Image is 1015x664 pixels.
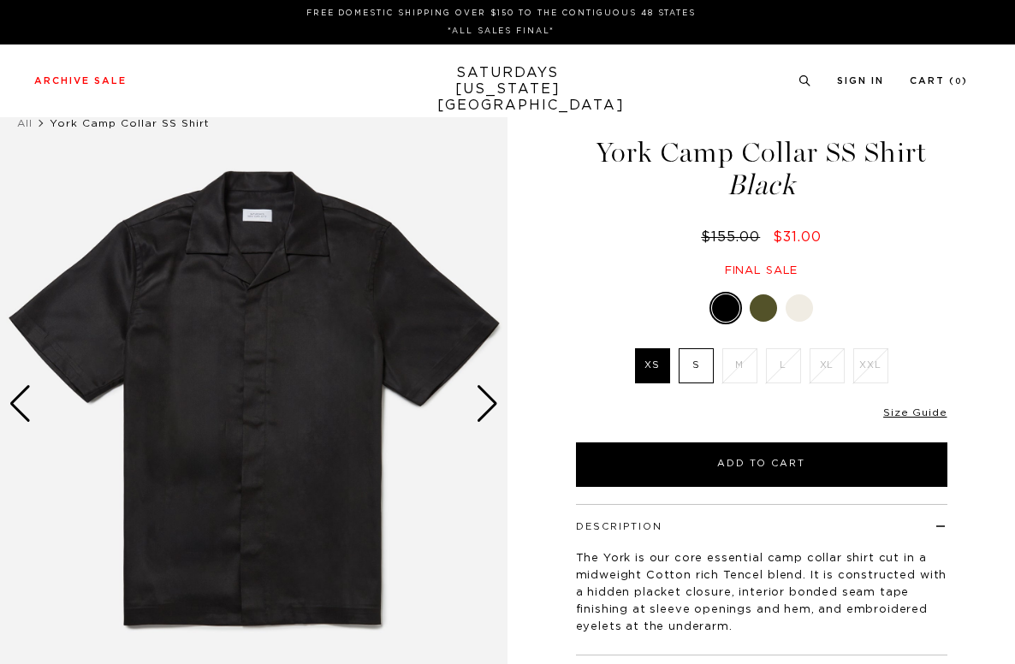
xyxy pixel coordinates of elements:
div: Next slide [476,385,499,423]
a: SATURDAYS[US_STATE][GEOGRAPHIC_DATA] [437,65,579,114]
p: The York is our core essential camp collar shirt cut in a midweight Cotton rich Tencel blend. It ... [576,550,947,636]
span: Black [573,171,950,199]
a: All [17,118,33,128]
a: Sign In [837,76,884,86]
a: Archive Sale [34,76,127,86]
div: Previous slide [9,385,32,423]
label: S [679,348,714,383]
del: $155.00 [701,230,767,244]
small: 0 [955,78,962,86]
label: XS [635,348,670,383]
p: FREE DOMESTIC SHIPPING OVER $150 TO THE CONTIGUOUS 48 STATES [41,7,961,20]
button: Add to Cart [576,442,947,487]
h1: York Camp Collar SS Shirt [573,139,950,199]
button: Description [576,522,662,531]
span: York Camp Collar SS Shirt [50,118,210,128]
p: *ALL SALES FINAL* [41,25,961,38]
a: Size Guide [883,407,947,418]
a: Cart (0) [910,76,968,86]
div: Final sale [573,264,950,278]
span: $31.00 [773,230,822,244]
